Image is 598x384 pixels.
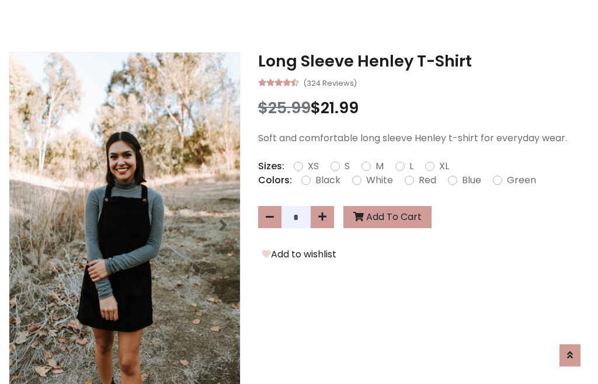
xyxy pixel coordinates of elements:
h3: Long Sleeve Henley T-Shirt [258,52,589,71]
label: Blue [462,173,481,187]
label: Green [507,173,536,187]
h3: $ [258,99,589,117]
label: Red [419,173,436,187]
label: XS [308,159,319,173]
label: M [376,159,384,173]
label: White [366,173,393,187]
span: 21.99 [321,97,359,118]
p: Soft and comfortable long sleeve Henley t-shirt for everyday wear. [258,131,589,145]
label: S [345,159,350,173]
button: Add to wishlist [258,247,340,262]
label: L [409,159,413,173]
label: XL [439,159,449,173]
label: Black [315,173,340,187]
p: Colors: [258,173,292,187]
span: $25.99 [258,97,311,118]
button: Add To Cart [343,206,432,228]
small: (324 Reviews) [303,75,357,89]
p: Sizes: [258,159,284,173]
